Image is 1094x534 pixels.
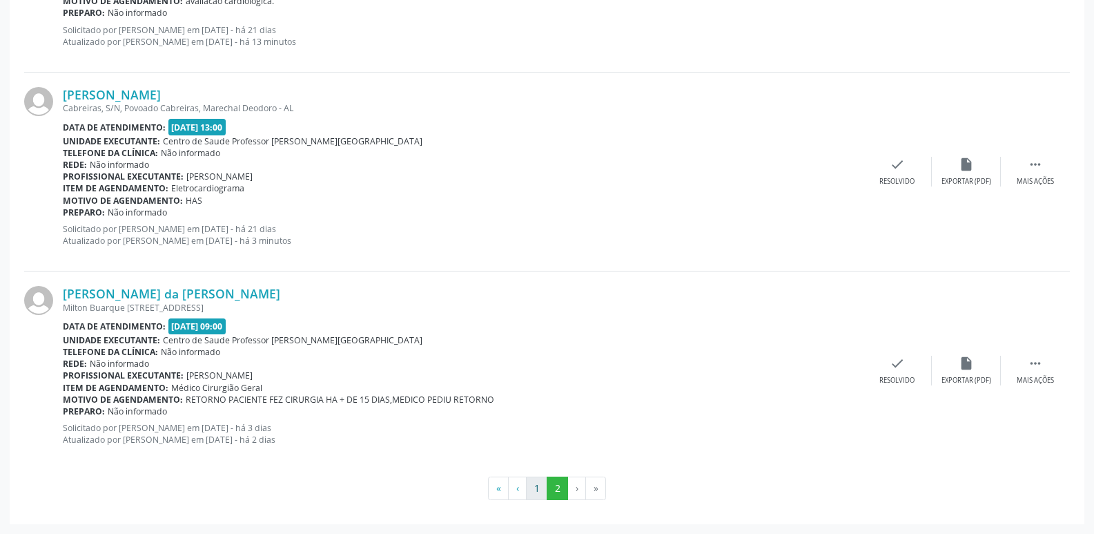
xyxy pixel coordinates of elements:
[63,334,160,346] b: Unidade executante:
[1017,177,1054,187] div: Mais ações
[171,382,262,394] span: Médico Cirurgião Geral
[890,356,905,371] i: check
[63,370,184,381] b: Profissional executante:
[24,477,1070,500] ul: Pagination
[163,334,422,346] span: Centro de Saude Professor [PERSON_NAME][GEOGRAPHIC_DATA]
[1017,376,1054,385] div: Mais ações
[186,195,202,207] span: HAS
[161,346,220,358] span: Não informado
[63,346,158,358] b: Telefone da clínica:
[63,321,166,332] b: Data de atendimento:
[63,406,105,417] b: Preparo:
[488,477,509,500] button: Go to first page
[959,157,974,172] i: insert_drive_file
[168,318,226,334] span: [DATE] 09:00
[163,135,422,147] span: Centro de Saude Professor [PERSON_NAME][GEOGRAPHIC_DATA]
[90,159,149,171] span: Não informado
[526,477,547,500] button: Go to page 1
[63,87,161,102] a: [PERSON_NAME]
[63,195,183,207] b: Motivo de agendamento:
[1028,157,1043,172] i: 
[90,358,149,370] span: Não informado
[63,302,863,314] div: Milton Buarque [STREET_ADDRESS]
[941,376,991,385] div: Exportar (PDF)
[941,177,991,187] div: Exportar (PDF)
[63,102,863,114] div: Cabreiras, S/N, Povoado Cabreiras, Marechal Deodoro - AL
[63,135,160,147] b: Unidade executante:
[63,122,166,133] b: Data de atendimento:
[186,171,253,182] span: [PERSON_NAME]
[186,370,253,381] span: [PERSON_NAME]
[171,182,244,194] span: Eletrocardiograma
[63,394,183,406] b: Motivo de agendamento:
[63,182,168,194] b: Item de agendamento:
[63,159,87,171] b: Rede:
[186,394,494,406] span: RETORNO PACIENTE FEZ CIRURGIA HA + DE 15 DIAS,MEDICO PEDIU RETORNO
[63,286,280,301] a: [PERSON_NAME] da [PERSON_NAME]
[879,376,915,385] div: Resolvido
[24,286,53,315] img: img
[63,207,105,218] b: Preparo:
[63,24,863,48] p: Solicitado por [PERSON_NAME] em [DATE] - há 21 dias Atualizado por [PERSON_NAME] em [DATE] - há 1...
[168,119,226,135] span: [DATE] 13:00
[959,356,974,371] i: insert_drive_file
[63,7,105,19] b: Preparo:
[508,477,527,500] button: Go to previous page
[63,422,863,446] p: Solicitado por [PERSON_NAME] em [DATE] - há 3 dias Atualizado por [PERSON_NAME] em [DATE] - há 2 ...
[63,223,863,247] p: Solicitado por [PERSON_NAME] em [DATE] - há 21 dias Atualizado por [PERSON_NAME] em [DATE] - há 3...
[1028,356,1043,371] i: 
[63,147,158,159] b: Telefone da clínica:
[24,87,53,116] img: img
[547,477,568,500] button: Go to page 2
[108,406,167,417] span: Não informado
[63,382,168,394] b: Item de agendamento:
[63,171,184,182] b: Profissional executante:
[63,358,87,370] b: Rede:
[161,147,220,159] span: Não informado
[879,177,915,187] div: Resolvido
[108,207,167,218] span: Não informado
[890,157,905,172] i: check
[108,7,167,19] span: Não informado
